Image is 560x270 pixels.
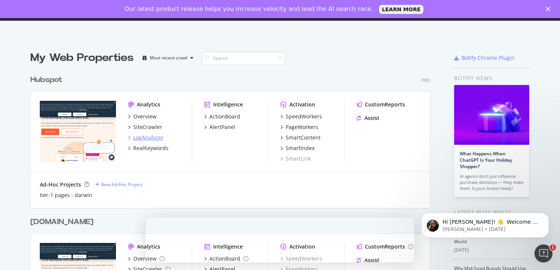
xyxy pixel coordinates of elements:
div: SmartContent [286,134,321,141]
a: New Ad-Hoc Project [95,181,143,188]
a: What Happens When ChatGPT Is Your Holiday Shopper? [460,150,512,170]
div: Overview [133,113,157,120]
div: RealKeywords [133,144,169,152]
div: Intelligence [213,101,243,108]
div: Analytics [137,243,160,250]
div: ActionBoard [209,113,240,120]
a: Botify Chrome Plugin [454,54,515,62]
a: Assist [357,114,379,122]
div: Overview [133,255,157,262]
div: [DATE] [454,247,530,253]
a: SiteCrawler [128,123,162,131]
img: What Happens When ChatGPT Is Your Holiday Shopper? [454,85,529,145]
a: SmartLink [280,155,311,162]
input: Search [202,52,285,65]
div: Our latest product release helps you increase velocity and lead the AI search race. [125,5,373,13]
div: Close [546,7,553,11]
div: PageWorkers [286,123,318,131]
div: AlertPanel [209,123,235,131]
a: AlertPanel [204,123,235,131]
div: My Web Properties [30,50,134,65]
div: Assist [364,114,379,122]
iframe: Survey by Laura from Botify [146,217,414,262]
iframe: Intercom live chat [534,244,552,262]
a: CustomReports [357,101,405,108]
a: Overview [128,113,157,120]
div: Pro [422,77,430,83]
a: ActionBoard [204,113,240,120]
button: Most recent crawl [140,52,196,64]
img: hubspot.com [40,101,116,162]
div: SmartIndex [286,144,315,152]
div: SpeedWorkers [286,113,322,120]
a: SpeedWorkers [280,113,322,120]
a: Overview [128,255,165,262]
div: Botify news [454,74,530,82]
a: tier-1 pages - darwin [40,191,92,199]
div: SiteCrawler [133,123,162,131]
div: Botify Chrome Plugin [462,54,515,62]
a: SmartContent [280,134,321,141]
div: [DOMAIN_NAME] [30,217,93,228]
span: 1 [550,244,556,250]
a: SmartIndex [280,144,315,152]
div: Most recent crawl [150,56,187,60]
div: AI agents don’t just influence purchase decisions — they make them. Is your brand ready? [460,173,524,191]
a: LogAnalyzer [128,134,164,141]
div: CustomReports [365,101,405,108]
a: Hubspot [30,74,65,85]
div: New Ad-Hoc Project [101,181,143,188]
a: PageWorkers [280,123,318,131]
iframe: Intercom notifications message [410,197,560,250]
div: Ad-Hoc Projects [40,181,81,188]
div: Activation [289,101,315,108]
div: Hubspot [30,74,62,85]
a: [DOMAIN_NAME] [30,217,96,228]
div: LogAnalyzer [133,134,164,141]
div: Analytics [137,101,160,108]
a: LEARN MORE [379,5,424,14]
a: RealKeywords [128,144,169,152]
